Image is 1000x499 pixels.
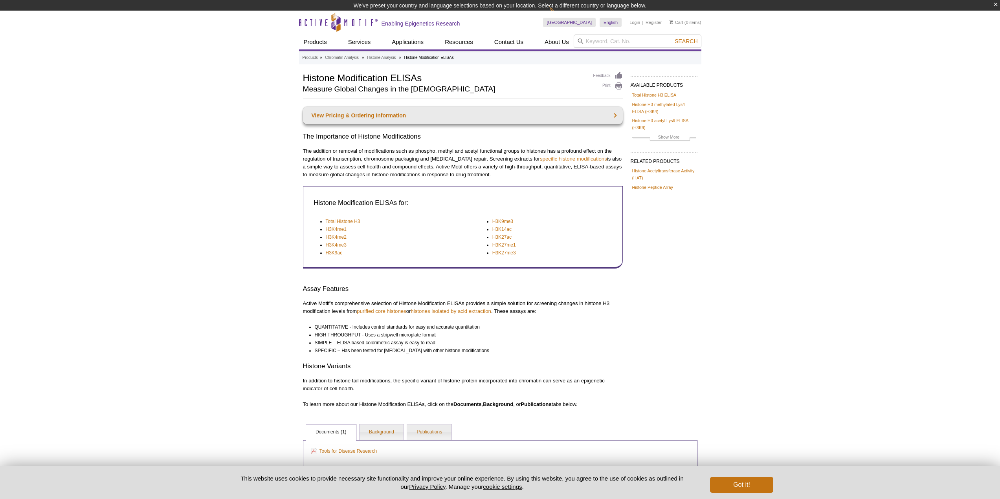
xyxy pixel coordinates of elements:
[303,107,623,124] a: View Pricing & Ordering Information
[632,133,696,143] a: Show More
[631,152,697,166] h2: RELATED PRODUCTS
[593,82,623,91] a: Print
[299,35,332,49] a: Products
[632,91,677,99] a: Total Histone H3 ELISA
[490,35,528,49] a: Contact Us
[440,35,478,49] a: Resources
[320,55,322,60] li: »
[483,401,513,407] b: Background
[453,401,482,407] strong: Documents
[593,71,623,80] a: Feedback
[631,76,697,90] h2: AVAILABLE PRODUCTS
[362,55,364,60] li: »
[227,474,697,491] p: This website uses cookies to provide necessary site functionality and improve your online experie...
[632,117,696,131] a: Histone H3 acetyl Lys9 ELISA (H3K9)
[326,218,360,225] a: Total Histone H3
[382,20,460,27] h2: Enabling Epigenetics Research
[315,323,616,331] li: QUANTITATIVE - Includes control standards for easy and accurate quantitation
[326,225,347,233] a: H3K4me1
[492,241,516,249] a: H3K27me1
[483,483,522,490] button: cookie settings
[326,233,347,241] a: H3K4me2
[326,241,347,249] a: H3K4me3
[315,347,616,355] li: SPECIFIC – Has been tested for [MEDICAL_DATA] with other histone modifications
[325,54,359,61] a: Chromatin Analysis
[632,167,696,181] a: Histone Acetyltransferase Activity (HAT)
[303,71,585,83] h1: Histone Modification ELISAs
[492,218,513,225] a: H3K9me3
[600,18,622,27] a: English
[326,249,343,257] a: H3K9ac
[303,377,623,393] p: In addition to histone tail modifications, the specific variant of histone protein incorporated i...
[492,225,512,233] a: H3K14ac
[632,184,673,191] a: Histone Peptide Array
[409,483,445,490] a: Privacy Policy
[360,424,404,440] a: Background
[367,54,396,61] a: Histone Analysis
[303,362,623,371] h3: Histone Variants
[642,18,644,27] li: |
[411,308,491,314] a: histones isolated by acid extraction
[675,38,697,44] span: Search
[646,20,662,25] a: Register
[632,101,696,115] a: Histone H3 methylated Lys4 ELISA (H3K4)
[315,331,616,339] li: HIGH THROUGHPUT - Uses a stripwell microplate format
[521,401,551,407] strong: Publications
[492,249,516,257] a: H3K27me3
[549,6,570,24] img: Change Here
[303,147,623,179] p: The addition or removal of modifications such as phospho, methyl and acetyl functional groups to ...
[672,38,700,45] button: Search
[357,308,406,314] a: purified core histones
[404,55,454,60] li: Histone Modification ELISAs
[311,447,377,455] a: Tools for Disease Research
[303,300,623,315] p: Active Motif’s comprehensive selection of Histone Modification ELISAs provides a simple solution ...
[343,35,376,49] a: Services
[574,35,701,48] input: Keyword, Cat. No.
[303,54,318,61] a: Products
[540,35,574,49] a: About Us
[314,198,610,208] h3: Histone Modification ELISAs for:
[670,20,673,24] img: Your Cart
[306,424,356,440] a: Documents (1)
[543,18,596,27] a: [GEOGRAPHIC_DATA]
[303,132,623,141] h2: The Importance of Histone Modifications
[492,233,512,241] a: H3K27ac
[303,284,623,294] h3: Assay Features
[303,86,585,93] h2: Measure Global Changes in the [DEMOGRAPHIC_DATA]
[670,20,683,25] a: Cart
[670,18,701,27] li: (0 items)
[399,55,401,60] li: »
[315,339,616,347] li: SIMPLE – ELISA based colorimetric assay is easy to read
[710,477,773,493] button: Got it!
[387,35,428,49] a: Applications
[540,156,607,162] a: specific histone modifications
[629,20,640,25] a: Login
[407,424,451,440] a: Publications
[303,400,623,408] p: To learn more about our Histone Modification ELISAs, click on the , , or tabs below.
